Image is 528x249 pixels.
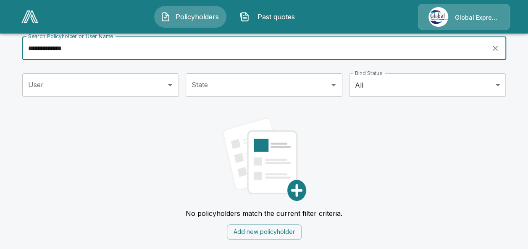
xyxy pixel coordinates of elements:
[227,227,302,236] a: Add new policyholder
[328,79,339,91] button: Open
[239,12,250,22] img: Past quotes Icon
[154,6,226,28] button: Policyholders IconPolicyholders
[174,12,220,22] span: Policyholders
[227,224,302,240] button: Add new policyholder
[233,6,305,28] button: Past quotes IconPast quotes
[186,209,342,218] p: No policyholders match the current filter criteria.
[489,42,502,54] button: clear search
[21,10,38,23] img: AA Logo
[164,79,176,91] button: Open
[455,13,499,22] p: Global Express Underwriters
[418,4,510,30] a: Agency IconGlobal Express Underwriters
[355,70,382,77] label: Bind Status
[349,73,506,97] div: All
[28,33,113,40] label: Search Policyholder or User Name
[160,12,171,22] img: Policyholders Icon
[253,12,299,22] span: Past quotes
[428,7,448,27] img: Agency Icon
